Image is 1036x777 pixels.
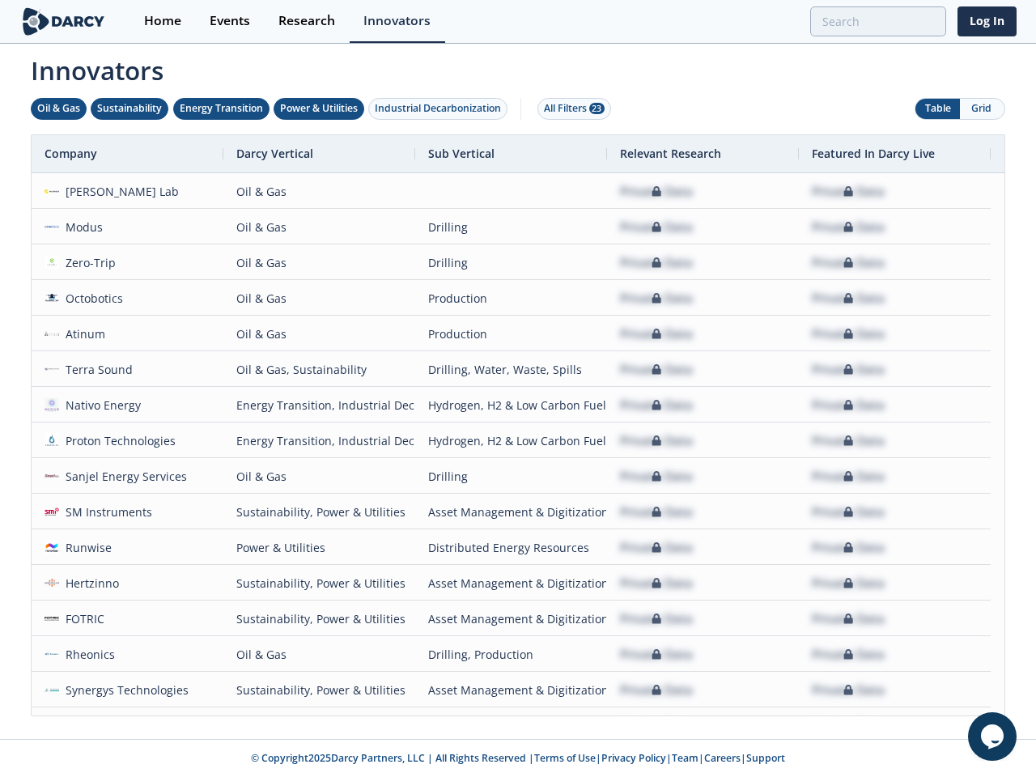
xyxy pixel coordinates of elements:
div: Modus [59,210,104,244]
div: SM Instruments [59,495,153,529]
div: Energy Transition [180,101,263,116]
div: Private Data [812,637,885,672]
iframe: chat widget [968,712,1020,761]
div: Private Data [812,495,885,529]
div: Sustainability, Power & Utilities [236,673,402,707]
div: Private Data [812,601,885,636]
div: Private Data [620,530,693,565]
div: Private Data [812,174,885,209]
div: Oil & Gas [236,245,402,280]
div: Private Data [620,708,693,743]
div: Private Data [620,637,693,672]
div: Private Data [620,210,693,244]
div: Distributed Energy Resources [428,530,594,565]
div: Private Data [812,530,885,565]
div: Private Data [620,388,693,422]
div: Private Data [812,459,885,494]
div: Fermata Energy [59,708,151,743]
div: Energy Transition, Industrial Decarbonization [236,423,402,458]
div: Home [144,15,181,28]
a: Log In [957,6,1017,36]
div: Private Data [812,245,885,280]
div: Drilling [428,245,594,280]
div: Production [428,316,594,351]
div: Oil & Gas [37,101,80,116]
div: Drilling [428,459,594,494]
div: Private Data [620,352,693,387]
div: Nativo Energy [59,388,142,422]
div: Sustainability, Power & Utilities [236,566,402,601]
img: 7b228af2-2927-4939-aa9f-c088b96d1056 [45,504,59,519]
div: Power & Utilities [236,708,402,743]
div: Sustainability [97,101,162,116]
button: Sustainability [91,98,168,120]
div: Private Data [620,316,693,351]
div: Private Data [620,174,693,209]
div: Private Data [620,566,693,601]
div: Production [428,281,594,316]
div: Oil & Gas [236,281,402,316]
div: Oil & Gas [236,174,402,209]
div: Private Data [620,673,693,707]
img: 16488c1b-28fc-433c-aadc-2d4d45d7d3bc [45,575,59,590]
button: Energy Transition [173,98,270,120]
div: Innovators [363,15,431,28]
div: Hertzinno [59,566,120,601]
div: Terra Sound [59,352,134,387]
div: Private Data [812,566,885,601]
div: Oil & Gas [236,459,402,494]
a: Support [746,751,785,765]
div: Drilling, Water, Waste, Spills [428,352,594,387]
p: © Copyright 2025 Darcy Partners, LLC | All Rights Reserved | | | | | [23,751,1013,766]
div: Sustainability, Power & Utilities [236,495,402,529]
div: Rheonics [59,637,116,672]
div: Private Data [620,423,693,458]
span: Darcy Vertical [236,146,313,161]
a: Team [672,751,698,765]
div: Oil & Gas [236,637,402,672]
button: Oil & Gas [31,98,87,120]
div: Runwise [59,530,113,565]
div: Sustainability, Power & Utilities [236,601,402,636]
div: Asset Management & Digitization, Methane Emissions [428,495,594,529]
img: sanjel.com.png [45,469,59,483]
div: Oil & Gas [236,316,402,351]
div: Private Data [812,388,885,422]
a: Privacy Policy [601,751,666,765]
div: Proton Technologies [59,423,176,458]
img: a5afd840-feb6-4328-8c69-739a799e54d1 [45,219,59,234]
button: Industrial Decarbonization [368,98,507,120]
div: Sanjel Energy Services [59,459,188,494]
img: ebe80549-b4d3-4f4f-86d6-e0c3c9b32110 [45,397,59,412]
div: Hydrogen, H2 & Low Carbon Fuels [428,388,594,422]
button: Grid [960,99,1004,119]
div: Drilling [428,210,594,244]
div: Power & Utilities [236,530,402,565]
img: 9c95c6f0-4dc2-42bd-b77a-e8faea8af569 [45,433,59,448]
span: Company [45,146,97,161]
div: Private Data [812,673,885,707]
div: Private Data [620,495,693,529]
button: Table [915,99,960,119]
div: Private Data [812,316,885,351]
div: Asset Management & Digitization, Methane Emissions [428,566,594,601]
img: 6be74745-e7f4-4809-9227-94d27c50fd57 [45,647,59,661]
div: Zero-Trip [59,245,117,280]
div: Private Data [620,281,693,316]
img: logo-wide.svg [19,7,108,36]
div: Asset Management & Digitization, Methane Emissions [428,673,594,707]
div: Private Data [620,459,693,494]
div: [PERSON_NAME] Lab [59,174,180,209]
div: Energy Transition, Industrial Decarbonization [236,388,402,422]
div: Octobotics [59,281,124,316]
div: Research [278,15,335,28]
img: 6c1fd47e-a9de-4d25-b0ff-b9dbcf72eb3c [45,362,59,376]
span: Featured In Darcy Live [812,146,935,161]
img: e41a9aca-1af1-479c-9b99-414026293702 [45,611,59,626]
img: 45a0cbea-d989-4350-beef-8637b4f6d6e9 [45,326,59,341]
a: Terms of Use [534,751,596,765]
div: FOTRIC [59,601,105,636]
div: Private Data [812,423,885,458]
div: Distributed Energy Resources, Transportation Electrification [428,708,594,743]
div: Private Data [812,352,885,387]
